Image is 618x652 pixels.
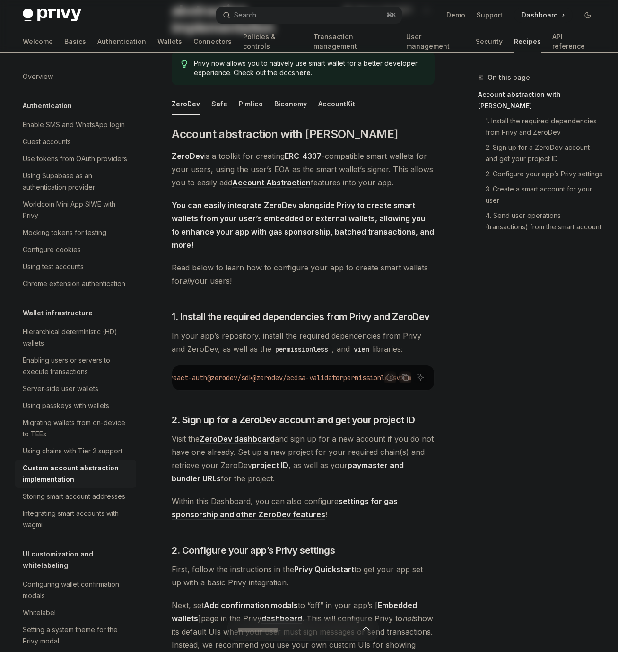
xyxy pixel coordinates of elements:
[271,344,332,354] a: permissionless
[406,30,464,53] a: User management
[15,323,136,352] a: Hierarchical deterministic (HD) wallets
[23,355,131,377] div: Enabling users or servers to execute transactions
[172,495,435,521] span: Within this Dashboard, you can also configure !
[204,600,298,610] strong: Add confirmation modals
[23,71,53,82] div: Overview
[15,604,136,621] a: Whitelabel
[15,196,136,224] a: Worldcoin Mini App SIWE with Privy
[23,9,81,22] img: dark logo
[23,199,131,221] div: Worldcoin Mini App SIWE with Privy
[23,445,122,457] div: Using chains with Tier 2 support
[172,432,435,485] span: Visit the and sign up for a new account if you do not have one already. Set up a new project for ...
[414,371,427,383] button: Ask AI
[15,258,136,275] a: Using test accounts
[384,371,396,383] button: Report incorrect code
[15,380,136,397] a: Server-side user wallets
[194,59,425,78] span: Privy now allows you to natively use smart wallet for a better developer experience. Check out th...
[23,326,131,349] div: Hierarchical deterministic (HD) wallets
[274,93,307,115] div: Biconomy
[350,344,373,355] code: viem
[172,261,435,287] span: Read below to learn how to configure your app to create smart wallets for your users!
[172,310,430,323] span: 1. Install the required dependencies from Privy and ZeroDev
[15,133,136,150] a: Guest accounts
[386,11,396,19] span: ⌘ K
[15,414,136,443] a: Migrating wallets from on-device to TEEs
[23,307,93,319] h5: Wallet infrastructure
[15,241,136,258] a: Configure cookies
[234,9,261,21] div: Search...
[446,10,465,20] a: Demo
[478,208,603,235] a: 4. Send user operations (transactions) from the smart account
[172,151,204,161] a: ZeroDev
[23,462,131,485] div: Custom account abstraction implementation
[193,30,232,53] a: Connectors
[399,371,411,383] button: Copy the contents from the code block
[15,576,136,604] a: Configuring wallet confirmation modals
[294,565,354,574] strong: Privy Quickstart
[318,93,355,115] div: AccountKit
[23,508,131,530] div: Integrating smart accounts with wagmi
[396,374,411,382] span: viem
[15,150,136,167] a: Use tokens from OAuth providers
[285,151,322,161] a: ERC-4337
[207,374,252,382] span: @zerodev/sdk
[23,30,53,53] a: Welcome
[172,127,398,142] span: Account abstraction with [PERSON_NAME]
[23,383,98,394] div: Server-side user wallets
[232,178,311,188] a: Account Abstraction
[172,329,435,356] span: In your app’s repository, install the required dependencies from Privy and ZeroDev, as well as th...
[15,352,136,380] a: Enabling users or servers to execute transactions
[476,30,503,53] a: Security
[172,93,200,115] div: ZeroDev
[243,30,302,53] a: Policies & controls
[200,434,275,443] strong: ZeroDev dashboard
[23,579,131,601] div: Configuring wallet confirmation modals
[478,87,603,113] a: Account abstraction with [PERSON_NAME]
[478,182,603,208] a: 3. Create a smart account for your user
[172,413,415,426] span: 2. Sign up for a ZeroDev account and get your project ID
[295,69,311,77] a: here
[23,227,106,238] div: Mocking tokens for testing
[514,8,573,23] a: Dashboard
[23,153,127,165] div: Use tokens from OAuth providers
[23,491,125,502] div: Storing smart account addresses
[15,460,136,488] a: Custom account abstraction implementation
[23,624,131,647] div: Setting a system theme for the Privy modal
[23,136,71,148] div: Guest accounts
[15,397,136,414] a: Using passkeys with wallets
[552,30,595,53] a: API reference
[216,7,402,24] button: Open search
[23,100,72,112] h5: Authentication
[15,275,136,292] a: Chrome extension authentication
[97,30,146,53] a: Authentication
[15,488,136,505] a: Storing smart account addresses
[211,93,227,115] div: Safe
[350,344,373,354] a: viem
[23,278,125,289] div: Chrome extension authentication
[23,417,131,440] div: Migrating wallets from on-device to TEEs
[580,8,595,23] button: Toggle dark mode
[313,30,395,53] a: Transaction management
[157,30,182,53] a: Wallets
[15,621,136,650] a: Setting a system theme for the Privy modal
[402,614,414,623] em: not
[23,400,109,411] div: Using passkeys with wallets
[343,374,396,382] span: permissionless
[172,200,434,250] strong: You can easily integrate ZeroDev alongside Privy to create smart wallets from your user’s embedde...
[15,505,136,533] a: Integrating smart accounts with wagmi
[252,374,343,382] span: @zerodev/ecdsa-validator
[172,563,435,589] span: First, follow the instructions in the to get your app set up with a basic Privy integration.
[172,544,335,557] span: 2. Configure your app’s Privy settings
[478,140,603,166] a: 2. Sign up for a ZeroDev account and get your project ID
[64,30,86,53] a: Basics
[359,623,373,636] button: Send message
[23,170,131,193] div: Using Supabase as an authentication provider
[478,113,603,140] a: 1. Install the required dependencies from Privy and ZeroDev
[252,461,288,470] strong: project ID
[294,565,354,574] a: Privy Quickstart
[23,607,56,618] div: Whitelabel
[15,443,136,460] a: Using chains with Tier 2 support
[23,119,125,130] div: Enable SMS and WhatsApp login
[261,614,302,624] a: dashboard
[15,68,136,85] a: Overview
